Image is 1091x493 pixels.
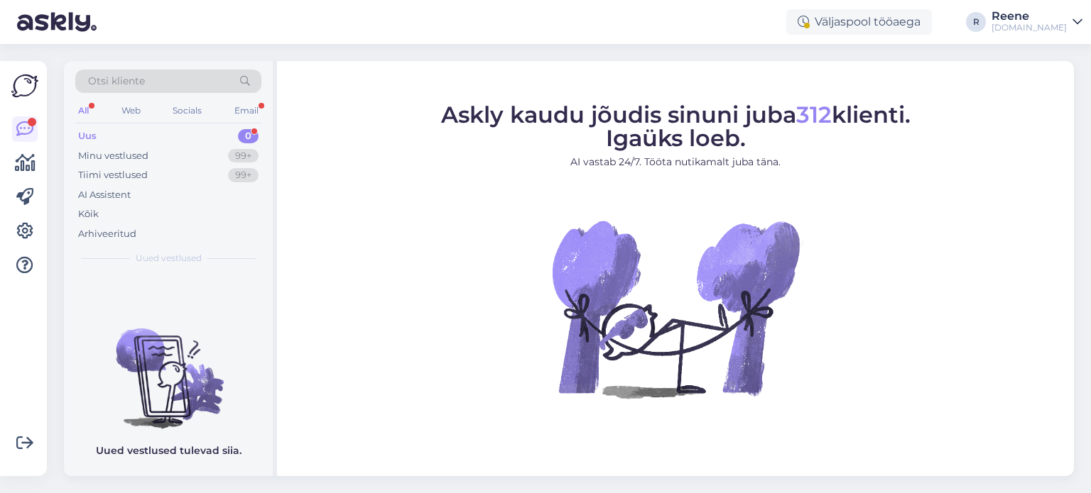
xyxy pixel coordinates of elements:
[78,168,148,182] div: Tiimi vestlused
[78,188,131,202] div: AI Assistent
[228,149,259,163] div: 99+
[232,101,261,120] div: Email
[170,101,205,120] div: Socials
[75,101,92,120] div: All
[992,22,1067,33] div: [DOMAIN_NAME]
[441,155,911,170] p: AI vastab 24/7. Tööta nutikamalt juba täna.
[88,74,145,89] span: Otsi kliente
[441,101,911,152] span: Askly kaudu jõudis sinuni juba klienti. Igaüks loeb.
[786,9,932,35] div: Väljaspool tööaega
[966,12,986,32] div: R
[78,227,136,241] div: Arhiveeritud
[238,129,259,143] div: 0
[136,252,202,265] span: Uued vestlused
[796,101,832,128] span: 312
[78,149,148,163] div: Minu vestlused
[11,72,38,99] img: Askly Logo
[228,168,259,182] div: 99+
[64,303,273,431] img: No chats
[96,443,241,458] p: Uued vestlused tulevad siia.
[78,207,99,221] div: Kõik
[992,11,1082,33] a: Reene[DOMAIN_NAME]
[119,101,143,120] div: Web
[992,11,1067,22] div: Reene
[78,129,97,143] div: Uus
[548,181,803,436] img: No Chat active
